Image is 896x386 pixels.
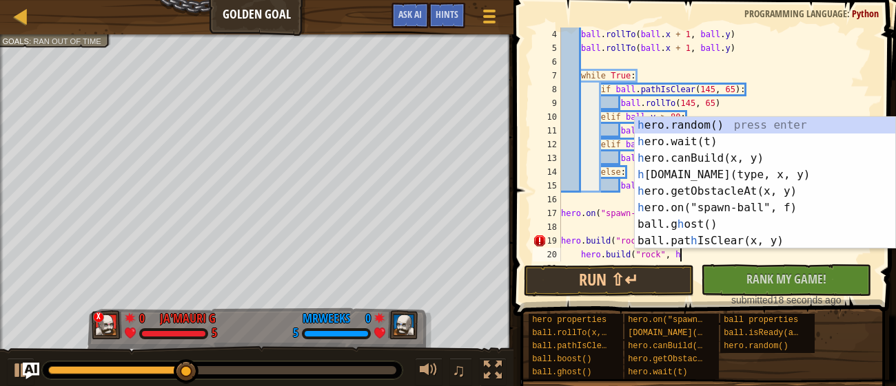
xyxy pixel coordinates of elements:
div: 6 [533,55,561,69]
img: thang_avatar_frame.png [92,310,122,339]
div: 15 [533,179,561,193]
span: Python [852,7,879,20]
span: hero.wait(t) [628,367,687,377]
span: hero.random() [724,341,788,351]
div: 0 [139,310,153,322]
button: Ask AI [23,363,39,379]
div: 7 [533,69,561,83]
span: Hints [436,8,458,21]
span: ball.rollTo(x, y) [532,328,616,338]
button: ♫ [449,358,473,386]
button: Toggle fullscreen [479,358,507,386]
div: 21 [533,261,561,275]
div: Ja'Mauri G [160,310,216,328]
div: 16 [533,193,561,206]
div: 8 [533,83,561,96]
div: 0 [357,310,371,322]
button: Ask AI [391,3,429,28]
span: Goals [2,36,29,45]
div: 18 seconds ago [708,293,864,307]
span: hero properties [532,315,607,325]
button: Adjust volume [415,358,442,386]
div: 17 [533,206,561,220]
div: x [93,312,104,323]
div: 4 [533,28,561,41]
div: 12 [533,138,561,151]
span: [DOMAIN_NAME](type, x, y) [628,328,752,338]
span: : [847,7,852,20]
span: ball.isReady(ability) [724,328,828,338]
div: MrWeeks [303,310,350,328]
div: 5 [533,41,561,55]
div: 9 [533,96,561,110]
span: hero.on("spawn-ball", f) [628,315,747,325]
button: Ctrl + P: Play [7,358,34,386]
button: Run ⇧↵ [524,265,694,297]
span: Programming language [744,7,847,20]
span: submitted [731,294,773,305]
div: 20 [533,248,561,261]
span: Ask AI [398,8,422,21]
div: 10 [533,110,561,124]
span: ♫ [452,360,466,380]
span: Ran out of time [33,36,101,45]
div: 13 [533,151,561,165]
span: ball.ghost() [532,367,591,377]
div: 19 [533,234,561,248]
button: Show game menu [472,3,507,35]
img: thang_avatar_frame.png [388,310,418,339]
div: 14 [533,165,561,179]
span: : [29,36,33,45]
span: ball.boost() [532,354,591,364]
span: ball properties [724,315,798,325]
div: 18 [533,220,561,234]
div: 5 [212,328,217,340]
button: Rank My Game! [701,264,871,296]
div: 5 [293,328,298,340]
span: hero.canBuild(x, y) [628,341,722,351]
span: ball.pathIsClear(x, y) [532,341,641,351]
div: 11 [533,124,561,138]
span: Rank My Game! [746,270,826,288]
span: hero.getObstacleAt(x, y) [628,354,747,364]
